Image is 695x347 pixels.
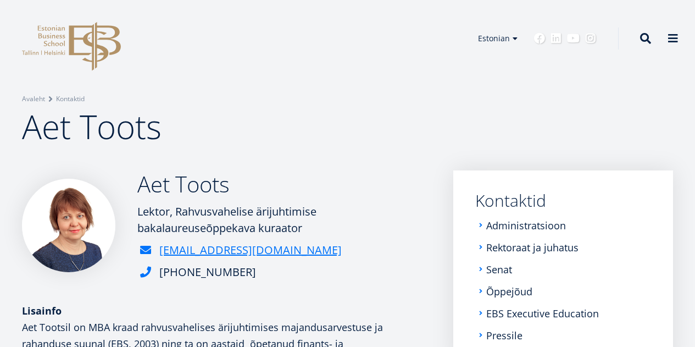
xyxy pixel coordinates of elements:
a: Õppejõud [486,286,532,297]
a: Senat [486,264,512,275]
a: Avaleht [22,93,45,104]
a: Facebook [534,33,545,44]
a: Instagram [585,33,596,44]
a: EBS Executive Education [486,308,599,319]
div: Lektor, Rahvusvahelise ärijuhtimise bakalaureuseõppekava kuraator [137,203,431,236]
h2: Aet Toots [137,170,431,198]
a: Rektoraat ja juhatus [486,242,579,253]
a: [EMAIL_ADDRESS][DOMAIN_NAME] [159,242,342,258]
a: Kontaktid [56,93,85,104]
img: aet toots [22,179,115,272]
span: Aet Toots [22,104,162,149]
a: Pressile [486,330,522,341]
div: Lisainfo [22,302,431,319]
div: [PHONE_NUMBER] [159,264,256,280]
a: Administratsioon [486,220,566,231]
a: Kontaktid [475,192,651,209]
a: Youtube [567,33,580,44]
a: Linkedin [551,33,561,44]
